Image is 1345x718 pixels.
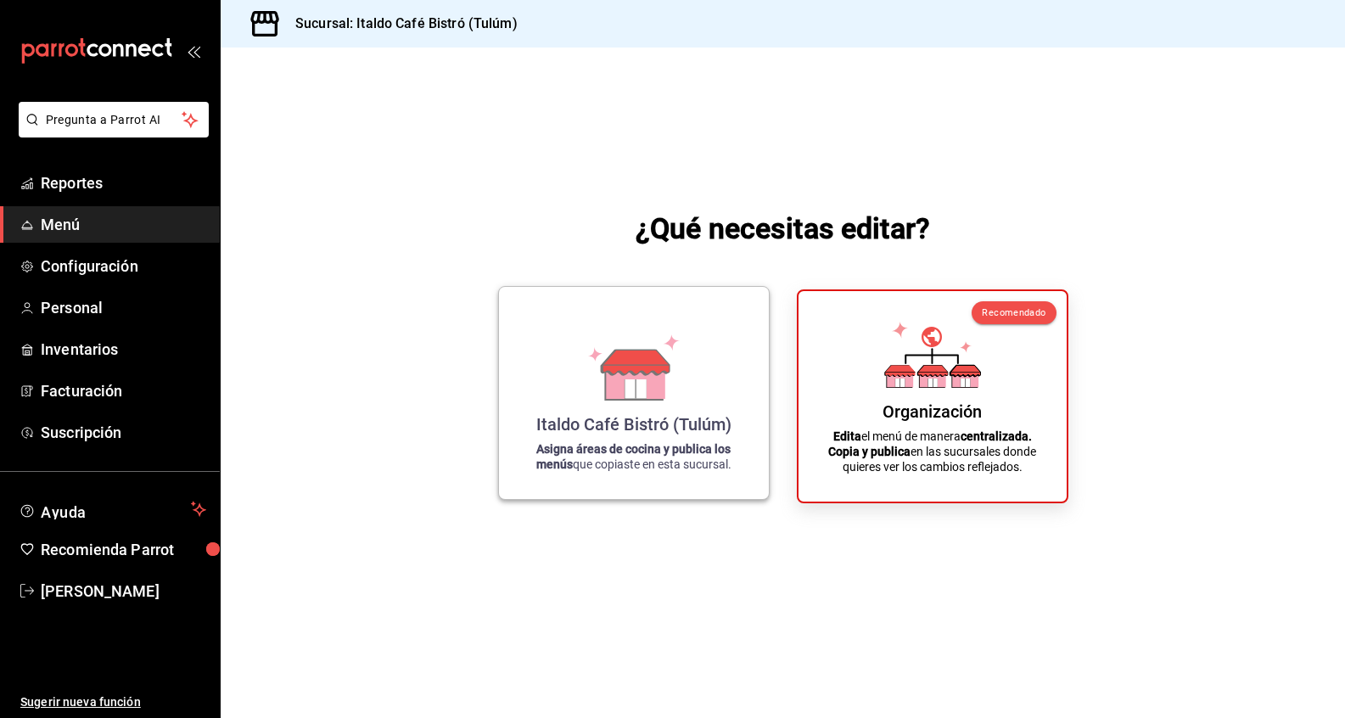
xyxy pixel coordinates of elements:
h3: Sucursal: Italdo Café Bistró (Tulúm) [282,14,518,34]
strong: Asigna áreas de cocina y publica los menús [536,442,731,471]
strong: Edita [833,429,861,443]
span: Configuración [41,255,206,278]
span: Inventarios [41,338,206,361]
div: Italdo Café Bistró (Tulúm) [536,414,731,435]
button: open_drawer_menu [187,44,200,58]
span: Sugerir nueva función [20,693,206,711]
span: Recomendado [982,307,1045,318]
button: Pregunta a Parrot AI [19,102,209,137]
strong: centralizada. [961,429,1032,443]
span: Menú [41,213,206,236]
span: Reportes [41,171,206,194]
p: el menú de manera en las sucursales donde quieres ver los cambios reflejados. [819,429,1046,474]
span: Suscripción [41,421,206,444]
a: Pregunta a Parrot AI [12,123,209,141]
span: Facturación [41,379,206,402]
div: Organización [883,401,982,422]
span: Personal [41,296,206,319]
strong: Copia y publica [828,445,911,458]
span: [PERSON_NAME] [41,580,206,603]
h1: ¿Qué necesitas editar? [636,208,930,249]
span: Pregunta a Parrot AI [46,111,182,129]
span: Recomienda Parrot [41,538,206,561]
p: que copiaste en esta sucursal. [519,441,748,472]
span: Ayuda [41,499,184,519]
